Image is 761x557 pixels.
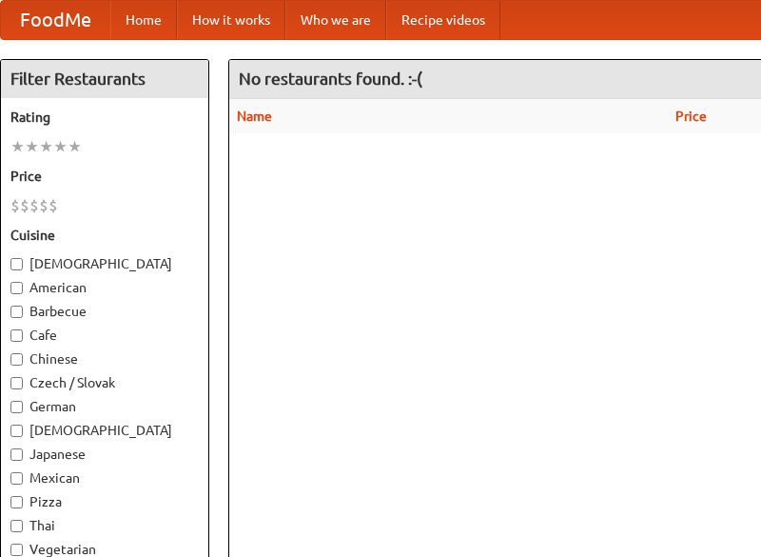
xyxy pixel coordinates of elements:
h5: Price [10,167,199,186]
h5: Cuisine [10,226,199,245]
input: Czech / Slovak [10,377,23,389]
label: Mexican [10,468,199,487]
a: Price [675,109,707,124]
a: Home [110,1,177,39]
label: Barbecue [10,302,199,321]
li: ★ [53,136,68,157]
li: ★ [10,136,25,157]
li: ★ [25,136,39,157]
label: Chinese [10,349,199,368]
input: Vegetarian [10,544,23,556]
a: Recipe videos [386,1,500,39]
a: How it works [177,1,285,39]
label: Japanese [10,445,199,464]
input: Mexican [10,472,23,485]
li: ★ [68,136,82,157]
label: [DEMOGRAPHIC_DATA] [10,421,199,440]
li: $ [10,195,20,216]
label: [DEMOGRAPHIC_DATA] [10,254,199,273]
label: Cafe [10,326,199,345]
ng-pluralize: No restaurants found. :-( [239,70,422,88]
li: $ [29,195,39,216]
li: ★ [39,136,53,157]
li: $ [49,195,58,216]
label: German [10,397,199,416]
h4: Filter Restaurants [1,60,208,98]
li: $ [39,195,49,216]
input: Japanese [10,448,23,461]
input: Thai [10,520,23,532]
label: Pizza [10,492,199,511]
input: Pizza [10,496,23,508]
label: Thai [10,516,199,535]
a: Who we are [285,1,386,39]
input: German [10,401,23,413]
input: Barbecue [10,306,23,318]
label: Czech / Slovak [10,373,199,392]
label: American [10,278,199,297]
a: Name [237,109,272,124]
a: FoodMe [1,1,110,39]
input: [DEMOGRAPHIC_DATA] [10,425,23,437]
h5: Rating [10,108,199,127]
li: $ [20,195,29,216]
input: [DEMOGRAPHIC_DATA] [10,258,23,270]
input: Cafe [10,329,23,342]
input: Chinese [10,353,23,366]
input: American [10,282,23,294]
